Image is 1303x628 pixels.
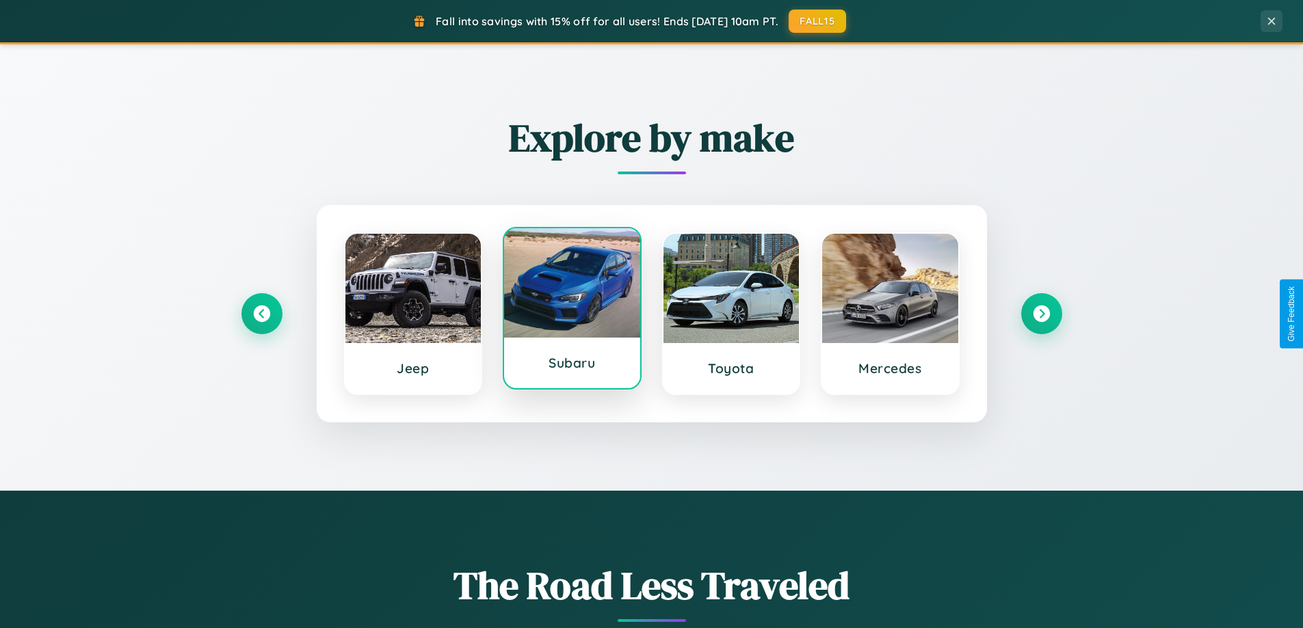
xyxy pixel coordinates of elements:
div: Give Feedback [1287,286,1296,342]
h1: The Road Less Traveled [241,559,1062,612]
h3: Jeep [359,360,468,377]
span: Fall into savings with 15% off for all users! Ends [DATE] 10am PT. [436,14,778,28]
h3: Mercedes [836,360,945,377]
h2: Explore by make [241,111,1062,164]
button: FALL15 [789,10,846,33]
h3: Toyota [677,360,786,377]
h3: Subaru [518,355,627,371]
